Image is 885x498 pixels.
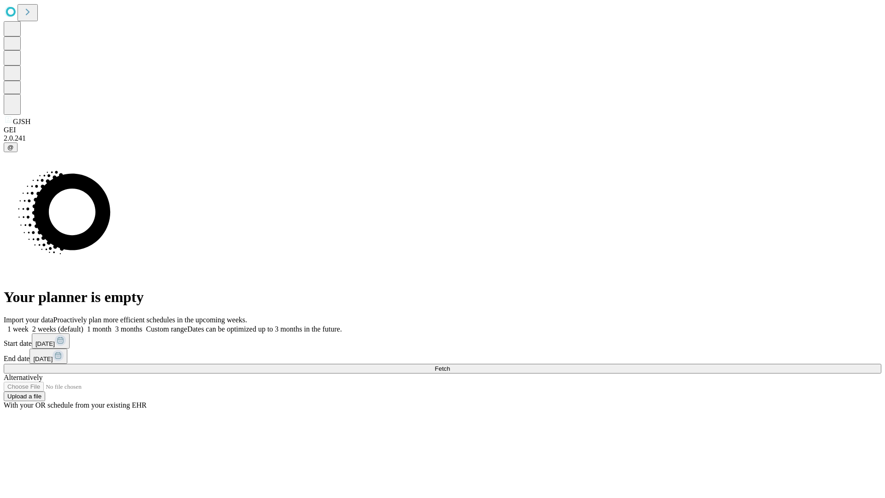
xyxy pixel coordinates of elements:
span: @ [7,144,14,151]
button: Fetch [4,364,881,373]
button: Upload a file [4,391,45,401]
span: 1 week [7,325,29,333]
span: [DATE] [35,340,55,347]
span: Dates can be optimized up to 3 months in the future. [187,325,342,333]
span: 2 weeks (default) [32,325,83,333]
span: With your OR schedule from your existing EHR [4,401,147,409]
span: [DATE] [33,356,53,362]
div: Start date [4,333,881,349]
span: Proactively plan more efficient schedules in the upcoming weeks. [53,316,247,324]
span: Custom range [146,325,187,333]
span: GJSH [13,118,30,125]
div: 2.0.241 [4,134,881,142]
button: @ [4,142,18,152]
span: Alternatively [4,373,42,381]
span: 3 months [115,325,142,333]
span: 1 month [87,325,112,333]
span: Import your data [4,316,53,324]
button: [DATE] [32,333,70,349]
h1: Your planner is empty [4,289,881,306]
div: GEI [4,126,881,134]
div: End date [4,349,881,364]
button: [DATE] [29,349,67,364]
span: Fetch [435,365,450,372]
